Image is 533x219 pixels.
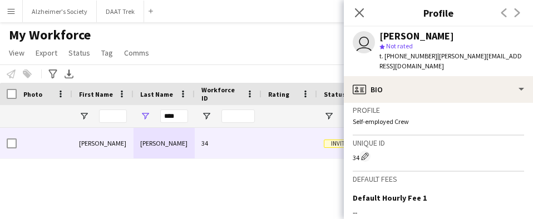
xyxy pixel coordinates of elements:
span: Not rated [386,42,413,50]
span: Status [324,90,346,98]
div: [PERSON_NAME] [72,128,134,158]
span: | [PERSON_NAME][EMAIL_ADDRESS][DOMAIN_NAME] [379,52,522,70]
span: Last Name [140,90,173,98]
span: Status [68,48,90,58]
a: Tag [97,46,117,60]
a: Export [31,46,62,60]
div: Bio [344,76,533,103]
button: Open Filter Menu [324,111,334,121]
button: Open Filter Menu [201,111,211,121]
input: Workforce ID Filter Input [221,109,255,123]
span: Workforce ID [201,86,241,102]
div: [PERSON_NAME] [134,128,195,158]
span: Photo [23,90,42,98]
span: Invited [324,140,358,148]
span: My Workforce [9,27,91,43]
span: Rating [268,90,289,98]
span: Tag [101,48,113,58]
a: View [4,46,29,60]
div: [PERSON_NAME] [379,31,454,41]
div: 34 [353,151,524,162]
span: Comms [124,48,149,58]
app-action-btn: Export XLSX [62,67,76,81]
button: Open Filter Menu [79,111,89,121]
h3: Unique ID [353,138,524,148]
h3: Profile [344,6,533,20]
a: Comms [120,46,154,60]
p: Self-employed Crew [353,117,524,126]
button: Open Filter Menu [140,111,150,121]
span: t. [PHONE_NUMBER] [379,52,437,60]
div: -- [353,207,524,217]
span: Export [36,48,57,58]
a: Status [64,46,95,60]
h3: Default fees [353,174,524,184]
button: DAAT Trek [97,1,144,22]
input: Last Name Filter Input [160,109,188,123]
span: View [9,48,24,58]
input: First Name Filter Input [99,109,127,123]
h3: Profile [353,105,524,115]
div: 34 [195,128,261,158]
app-action-btn: Advanced filters [46,67,60,81]
h3: Default Hourly Fee 1 [353,193,427,203]
button: Alzheimer's Society [23,1,97,22]
span: First Name [79,90,113,98]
